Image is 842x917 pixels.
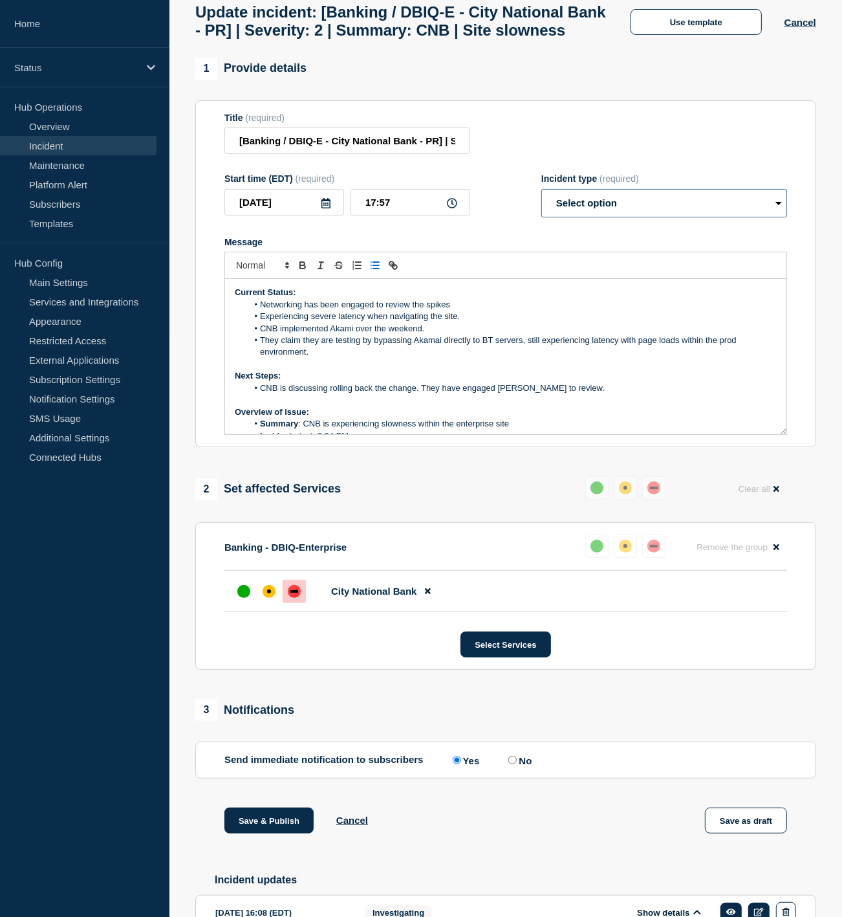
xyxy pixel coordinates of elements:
[230,258,294,273] span: Font size
[449,754,480,766] label: Yes
[642,476,665,500] button: down
[14,62,138,73] p: Status
[195,699,217,721] span: 3
[224,113,470,123] div: Title
[508,756,517,764] input: No
[235,287,296,297] strong: Current Status:
[260,419,298,428] strong: Summary
[348,258,366,273] button: Toggle ordered list
[248,335,777,359] li: They claim they are testing by bypassing Akamai directly to BT servers, still experiencing latenc...
[647,540,660,553] div: down
[248,382,777,394] li: CNB is discussing rolling back the change. They have engaged [PERSON_NAME] to review.
[619,481,632,494] div: affected
[647,481,660,494] div: down
[195,58,217,80] span: 1
[260,431,313,441] strong: Incident start
[248,299,777,311] li: Networking has been engaged to review the spikes
[225,279,786,434] div: Message
[366,258,384,273] button: Toggle bulleted list
[195,3,608,39] h1: Update incident: [Banking / DBIQ-E - City National Bank - PR] | Severity: 2 | Summary: CNB | Site...
[590,481,603,494] div: up
[248,430,777,442] li: : 2:34 PM
[195,58,307,80] div: Provide details
[590,540,603,553] div: up
[237,585,250,598] div: up
[731,476,787,502] button: Clear all
[195,699,294,721] div: Notifications
[784,17,816,28] button: Cancel
[248,418,777,430] li: : CNB is experiencing slowness within the enterprise site
[235,407,309,417] strong: Overview of issue:
[224,127,470,154] input: Title
[245,113,285,123] span: (required)
[336,815,368,826] button: Cancel
[263,585,275,598] div: affected
[689,535,787,560] button: Remove the group
[631,9,762,35] button: Use template
[696,542,768,552] span: Remove the group
[351,189,470,215] input: HH:MM
[224,754,424,766] p: Send immediate notification to subscribers
[294,258,312,273] button: Toggle bold text
[224,173,470,184] div: Start time (EDT)
[330,258,348,273] button: Toggle strikethrough text
[541,173,787,184] div: Incident type
[541,189,787,217] select: Incident type
[296,173,335,184] span: (required)
[331,586,417,597] span: City National Bank
[248,323,777,335] li: CNB implemented Akami over the weekend.
[614,476,637,500] button: affected
[248,311,777,322] li: Experiencing severe latency when navigating the site.
[224,542,347,553] p: Banking - DBIQ-Enterprise
[224,808,314,834] button: Save & Publish
[460,632,550,657] button: Select Services
[195,478,341,500] div: Set affected Services
[585,476,609,500] button: up
[599,173,639,184] span: (required)
[224,189,344,215] input: YYYY-MM-DD
[215,874,816,886] h2: Incident updates
[224,237,787,247] div: Message
[235,371,281,381] strong: Next Steps:
[195,478,217,500] span: 2
[312,258,330,273] button: Toggle italic text
[288,585,301,598] div: down
[384,258,402,273] button: Toggle link
[505,754,532,766] label: No
[642,535,665,558] button: down
[224,754,787,766] div: Send immediate notification to subscribers
[619,540,632,553] div: affected
[614,535,637,558] button: affected
[585,535,609,558] button: up
[453,756,461,764] input: Yes
[705,808,787,834] button: Save as draft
